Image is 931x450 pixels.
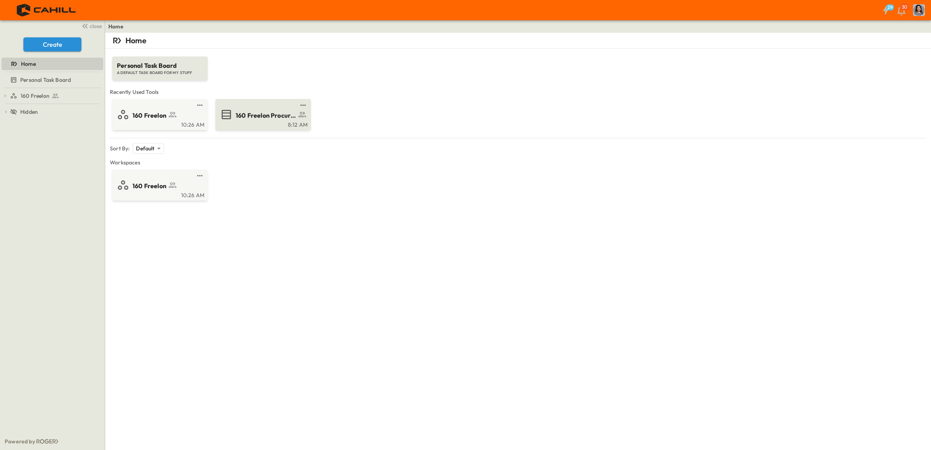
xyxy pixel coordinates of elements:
span: Personal Task Board [117,61,203,70]
img: 4f72bfc4efa7236828875bac24094a5ddb05241e32d018417354e964050affa1.png [9,2,85,18]
button: 29 [878,3,894,17]
a: 160 Freelon [114,179,205,191]
p: 30 [902,4,907,10]
button: close [78,20,103,31]
button: test [195,101,205,110]
a: 160 Freelon [114,108,205,121]
span: close [90,22,102,30]
h6: 29 [887,4,893,11]
span: 160 Freelon [132,111,166,120]
nav: breadcrumbs [108,23,128,30]
span: Hidden [20,108,38,116]
span: 160 Freelon [132,182,166,191]
div: Personal Task Boardtest [2,74,103,86]
a: Home [2,58,102,69]
span: 160 Freelon Procurement Log [236,111,296,120]
img: Profile Picture [913,4,925,16]
span: Personal Task Board [20,76,71,84]
span: Recently Used Tools [110,88,926,96]
p: Default [136,145,154,152]
div: Default [133,143,164,154]
span: Workspaces [110,159,926,166]
div: 160 Freelontest [2,90,103,102]
a: 8:12 AM [217,121,308,127]
a: Personal Task BoardA DEFAULT TASK BOARD FOR MY STUFF [111,49,208,80]
a: Personal Task Board [2,74,102,85]
button: test [298,101,308,110]
a: 10:26 AM [114,121,205,127]
p: Sort By: [110,145,130,152]
a: 160 Freelon [10,90,102,101]
a: Home [108,23,123,30]
a: 10:26 AM [114,191,205,198]
a: 160 Freelon Procurement Log [217,108,308,121]
span: 160 Freelon [21,92,49,100]
button: Create [23,37,81,51]
p: Home [125,35,146,46]
span: Home [21,60,36,68]
span: A DEFAULT TASK BOARD FOR MY STUFF [117,70,203,76]
button: test [195,171,205,180]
